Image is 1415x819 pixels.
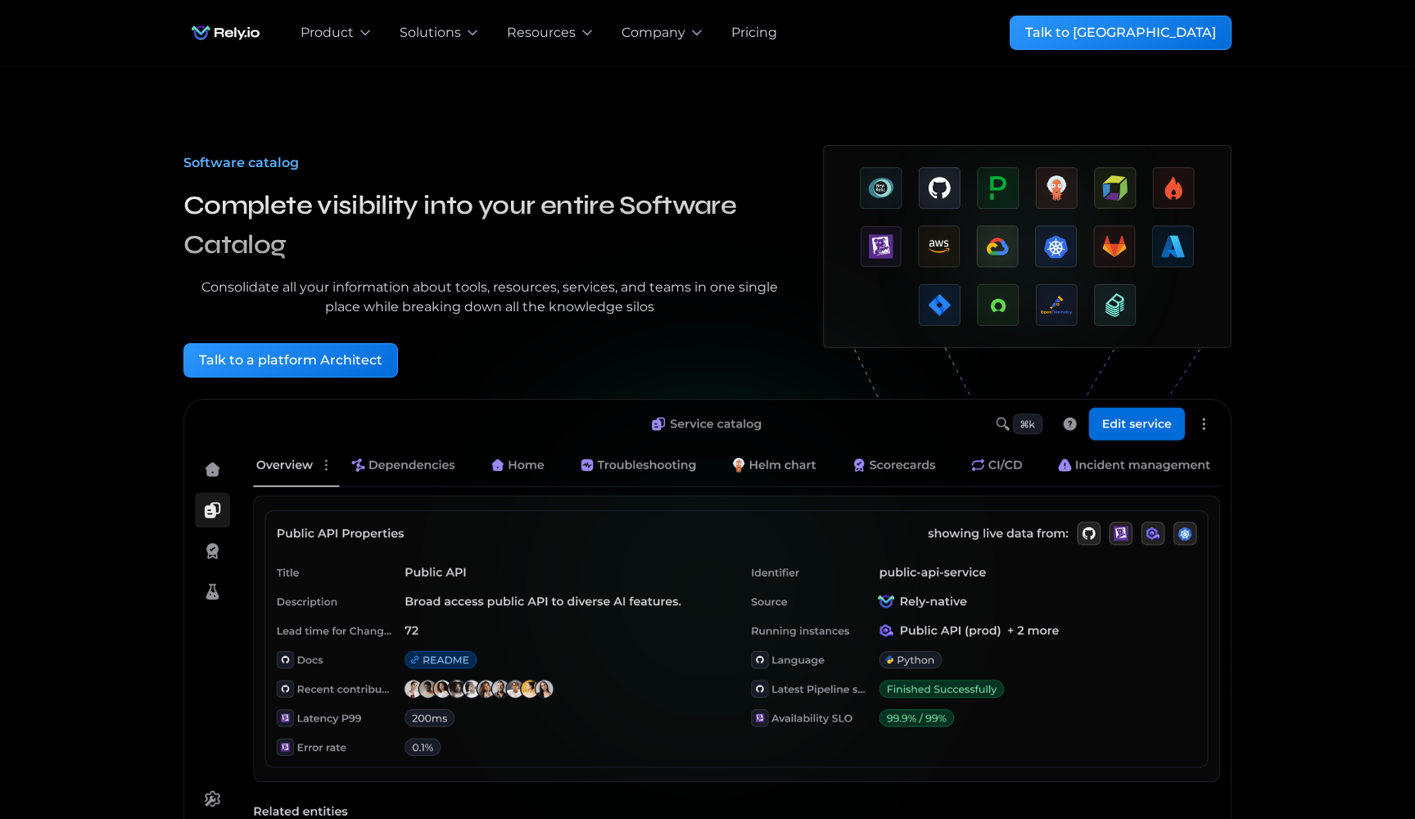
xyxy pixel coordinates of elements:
[731,23,777,43] a: Pricing
[507,23,576,43] div: Resources
[199,351,382,370] div: Talk to a platform Architect
[183,153,797,173] div: Software catalog
[183,16,268,49] a: home
[183,186,797,265] h3: Complete visibility into your entire Software Catalog
[183,343,398,378] a: Talk to a platform Architect
[400,23,461,43] div: Solutions
[622,23,685,43] div: Company
[823,145,1232,399] a: open lightbox
[1010,16,1232,50] a: Talk to [GEOGRAPHIC_DATA]
[1307,711,1392,796] iframe: Chatbot
[301,23,354,43] div: Product
[183,16,268,49] img: Rely.io logo
[183,278,797,317] div: Consolidate all your information about tools, resources, services, and teams in one single place ...
[1025,23,1216,43] div: Talk to [GEOGRAPHIC_DATA]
